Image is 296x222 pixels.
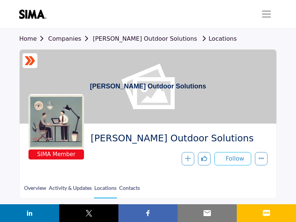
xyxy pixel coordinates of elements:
a: Overview [24,184,47,198]
img: twitter sharing button [84,209,93,218]
a: [PERSON_NAME] Outdoor Solutions [93,35,197,42]
img: site Logo [19,10,50,19]
a: Locations [94,184,117,198]
img: sms sharing button [262,209,271,218]
a: Contacts [119,184,140,198]
img: email sharing button [203,209,212,218]
img: facebook sharing button [144,209,152,218]
img: linkedin sharing button [25,209,34,218]
button: Like [198,152,211,165]
a: Companies [48,35,92,42]
a: Locations [199,35,237,42]
button: Follow [214,152,251,165]
span: SIMA Member [30,150,83,159]
button: Toggle navigation [256,7,277,21]
img: ASM Certified [24,55,36,66]
span: Wright Outdoor Solutions [91,132,262,145]
a: Home [19,35,48,42]
button: More details [255,152,268,165]
h1: [PERSON_NAME] Outdoor Solutions [90,50,206,124]
a: Activity & Updates [48,184,92,198]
